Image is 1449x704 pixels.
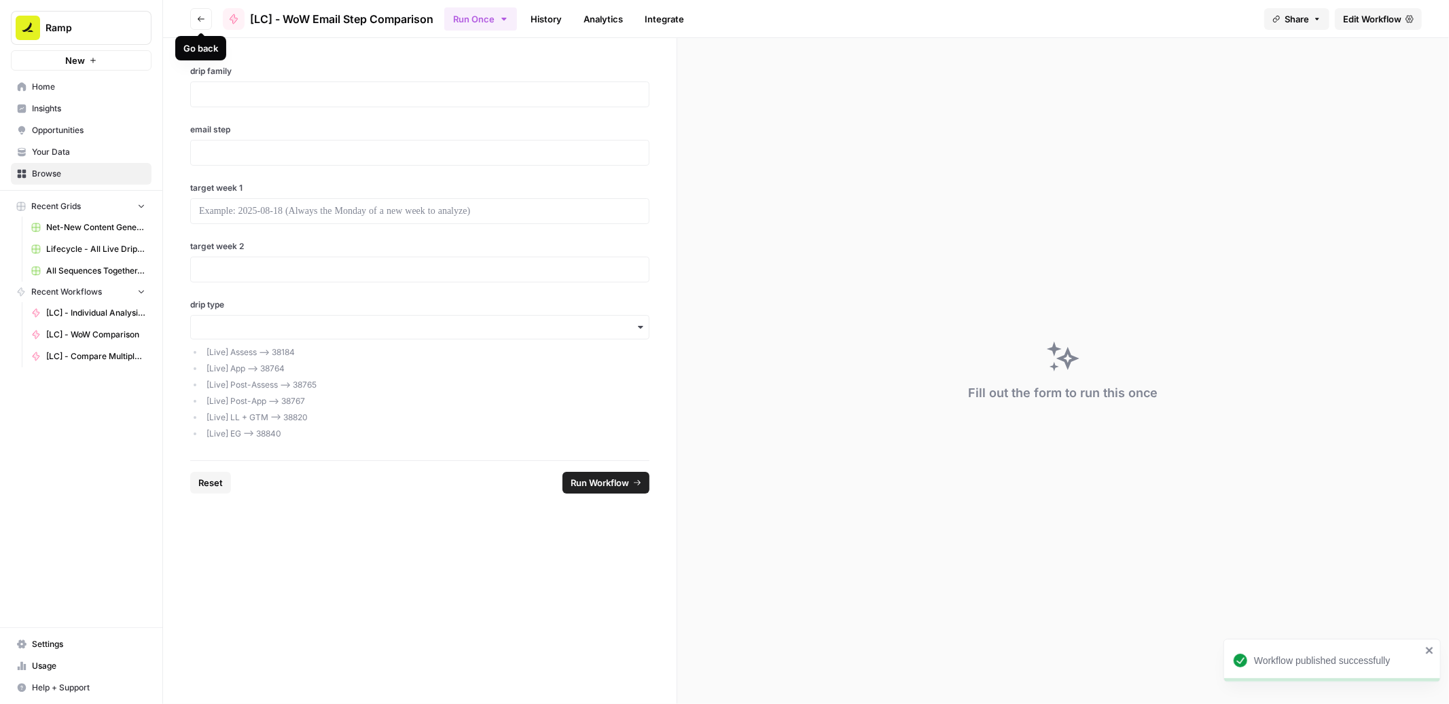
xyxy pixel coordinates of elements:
[16,16,40,40] img: Ramp Logo
[1425,645,1435,656] button: close
[969,384,1158,403] div: Fill out the form to run this once
[522,8,570,30] a: History
[11,50,151,71] button: New
[11,76,151,98] a: Home
[31,200,81,212] span: Recent Grids
[46,243,145,255] span: Lifecycle - All Live Drip Data
[11,98,151,119] a: Insights
[1343,12,1401,26] span: Edit Workflow
[562,472,649,494] button: Run Workflow
[1285,12,1309,26] span: Share
[183,41,218,55] div: Go back
[198,476,223,489] span: Reset
[190,299,649,311] label: drip type
[25,302,151,324] a: [LC] - Individual Analysis Per Week
[190,472,231,494] button: Reset
[32,660,145,672] span: Usage
[444,7,517,31] button: Run Once
[190,240,649,253] label: target week 2
[46,329,145,341] span: [LC] - WoW Comparison
[32,124,145,136] span: Opportunities
[575,8,631,30] a: Analytics
[25,217,151,238] a: Net-New Content Generator - Grid Template
[571,476,629,489] span: Run Workflow
[11,633,151,655] a: Settings
[190,182,649,194] label: target week 1
[204,411,650,424] li: [Live] LL + GTM —> 38820
[32,146,145,158] span: Your Data
[204,363,650,375] li: [Live] App —> 38764
[190,65,649,77] label: drip family
[46,350,145,363] span: [LC] - Compare Multiple Weeks
[204,346,650,358] li: [Live] Assess —> 38184
[32,103,145,115] span: Insights
[250,11,433,27] span: [LC] - WoW Email Step Comparison
[11,11,151,45] button: Workspace: Ramp
[1264,8,1329,30] button: Share
[25,260,151,282] a: All Sequences Together.csv
[11,282,151,302] button: Recent Workflows
[25,346,151,367] a: [LC] - Compare Multiple Weeks
[11,677,151,699] button: Help + Support
[204,395,650,407] li: [Live] Post-App —> 38767
[46,265,145,277] span: All Sequences Together.csv
[223,8,433,30] a: [LC] - WoW Email Step Comparison
[11,141,151,163] a: Your Data
[25,238,151,260] a: Lifecycle - All Live Drip Data
[65,54,85,67] span: New
[32,682,145,694] span: Help + Support
[11,163,151,185] a: Browse
[32,81,145,93] span: Home
[637,8,692,30] a: Integrate
[1254,654,1421,667] div: Workflow published successfully
[11,655,151,677] a: Usage
[204,428,650,440] li: [Live] EG —> 38840
[1335,8,1422,30] a: Edit Workflow
[32,638,145,650] span: Settings
[204,379,650,391] li: [Live] Post-Assess —> 38765
[46,21,128,35] span: Ramp
[32,168,145,180] span: Browse
[46,221,145,234] span: Net-New Content Generator - Grid Template
[46,307,145,319] span: [LC] - Individual Analysis Per Week
[25,324,151,346] a: [LC] - WoW Comparison
[190,124,649,136] label: email step
[11,119,151,141] a: Opportunities
[11,196,151,217] button: Recent Grids
[31,286,102,298] span: Recent Workflows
